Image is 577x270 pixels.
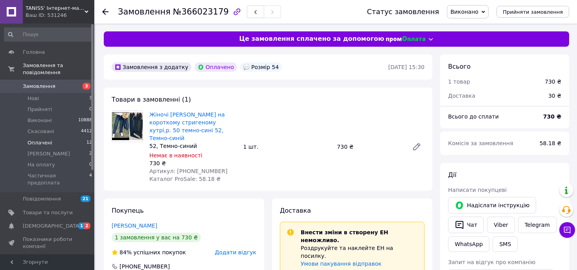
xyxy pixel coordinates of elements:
span: TANISS' Інтернет-магазин [26,5,85,12]
a: Telegram [518,217,557,233]
span: Внести зміни в створену ЕН неможливо. [301,229,388,243]
span: Каталог ProSale: 58.18 ₴ [149,176,221,182]
div: успішних покупок [112,248,186,256]
span: 0 [89,161,92,168]
span: 3 [89,95,92,102]
span: 1 товар [448,78,470,85]
span: 1 [78,223,85,229]
div: Повернутися назад [102,8,108,16]
div: Замовлення з додатку [112,62,191,72]
div: 730 ₴ [149,159,237,167]
span: Це замовлення сплачено за допомогою [239,35,384,44]
div: Оплачено [195,62,237,72]
span: Всього [448,63,470,70]
span: Доставка [280,207,311,214]
div: Розмір 54 [240,62,282,72]
a: [PERSON_NAME] [112,223,157,229]
span: 2 [84,223,90,229]
div: Ваш ID: 531246 [26,12,94,19]
span: Прийняті [28,106,52,113]
span: 21 [81,195,90,202]
img: Жіночі джинси Багі на короткому стригеному хутрі,р. 50 темно-сині 52, Темно-синій [112,112,143,140]
span: Виконано [450,9,478,15]
span: Артикул: [PHONE_NUMBER] [149,168,228,174]
button: SMS [492,236,518,252]
span: На оплату [28,161,55,168]
span: Частичная предоплата [28,172,89,186]
span: 2 [89,150,92,157]
span: 4412 [81,128,92,135]
div: 730 ₴ [334,141,406,152]
a: WhatsApp [448,236,489,252]
span: 0 [89,106,92,113]
img: :speech_balloon: [243,64,250,70]
span: Покупець [112,207,144,214]
div: 52, Темно-синий [149,142,237,150]
span: 12 [86,139,92,146]
span: 10888 [78,117,92,124]
span: Замовлення [23,83,55,90]
span: 3 [83,83,90,89]
div: 730 ₴ [545,78,561,86]
button: Чат з покупцем [559,222,575,238]
span: Комісія за замовлення [448,140,513,146]
span: 4 [89,172,92,186]
span: Оплачені [28,139,52,146]
input: Пошук [4,27,93,42]
span: Повідомлення [23,195,61,202]
time: [DATE] 15:30 [388,64,424,70]
div: 1 замовлення у вас на 730 ₴ [112,233,201,242]
span: 58.18 ₴ [540,140,561,146]
div: 1 шт. [240,141,334,152]
span: Товари в замовленні (1) [112,96,191,103]
button: Прийняти замовлення [496,6,569,18]
span: Доставка [448,93,475,99]
a: Редагувати [409,139,424,155]
div: 30 ₴ [544,87,566,104]
span: Дії [448,171,456,179]
span: Запит на відгук про компанію [448,259,535,265]
span: [PERSON_NAME] [28,150,70,157]
span: Написати покупцеві [448,187,507,193]
span: [DEMOGRAPHIC_DATA] [23,223,81,230]
span: Скасовані [28,128,54,135]
span: Товари та послуги [23,209,73,216]
span: №366023179 [173,7,229,16]
button: Чат [448,217,484,233]
a: Жіночі [PERSON_NAME] на короткому стригеному хутрі,р. 50 темно-сині 52, Темно-синій [149,111,225,141]
span: Всього до сплати [448,113,499,120]
span: Головна [23,49,45,56]
span: Виконані [28,117,52,124]
span: Замовлення та повідомлення [23,62,94,76]
button: Надіслати інструкцію [448,197,536,213]
span: 84% [119,249,132,255]
span: Замовлення [118,7,171,16]
span: Показники роботи компанії [23,236,73,250]
div: Статус замовлення [367,8,439,16]
p: Роздрукуйте та наклейте ЕН на посилку. [301,244,418,260]
a: Умови пакування відправок [301,261,382,267]
span: Нові [28,95,39,102]
b: 730 ₴ [543,113,561,120]
span: Немає в наявності [149,152,202,159]
span: Прийняти замовлення [503,9,563,15]
a: Viber [487,217,515,233]
span: Додати відгук [215,249,256,255]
